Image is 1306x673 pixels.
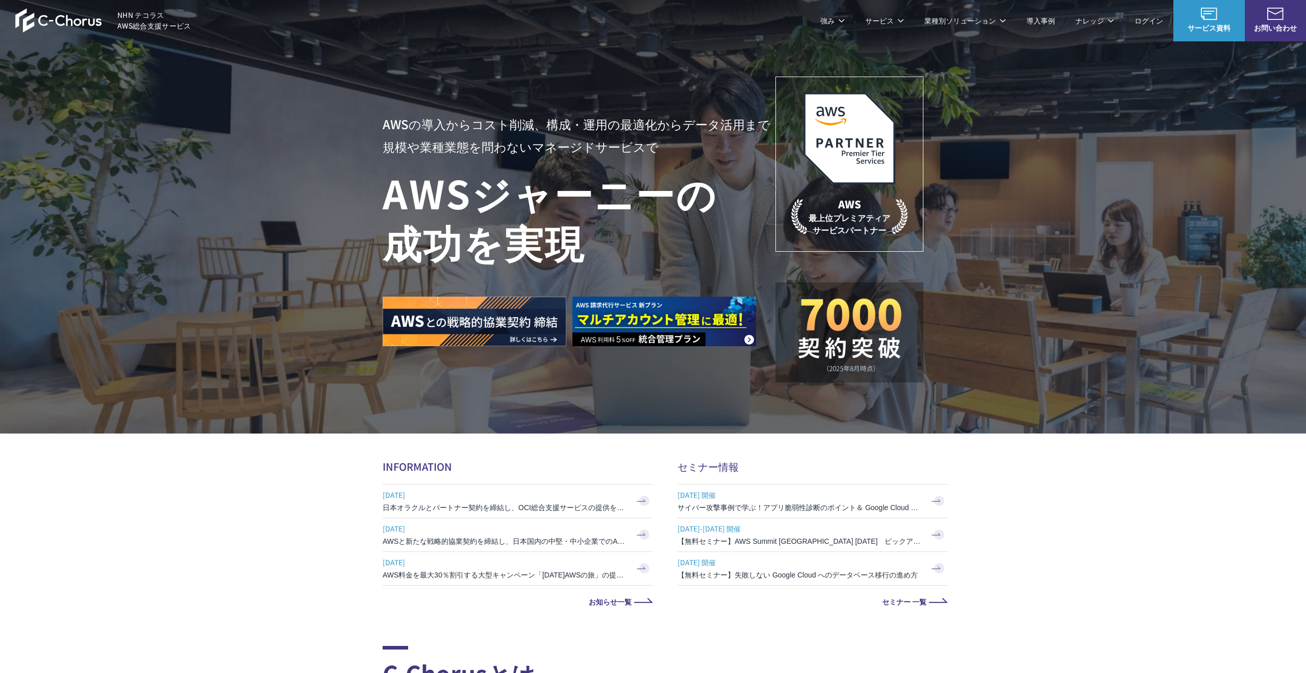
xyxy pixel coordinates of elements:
[838,197,861,211] em: AWS
[677,552,948,585] a: [DATE] 開催 【無料セミナー】失敗しない Google Cloud へのデータベース移行の進め方
[1267,8,1284,20] img: お問い合わせ
[865,15,904,26] p: サービス
[820,15,845,26] p: 強み
[924,15,1006,26] p: 業種別ソリューション
[383,502,627,513] h3: 日本オラクルとパートナー契約を締結し、OCI総合支援サービスの提供を開始
[791,197,908,236] p: 最上位プレミアティア サービスパートナー
[383,521,627,536] span: [DATE]
[677,521,922,536] span: [DATE]-[DATE] 開催
[383,555,627,570] span: [DATE]
[383,570,627,580] h3: AWS料金を最大30％割引する大型キャンペーン「[DATE]AWSの旅」の提供を開始
[15,8,191,33] a: AWS総合支援サービス C-Chorus NHN テコラスAWS総合支援サービス
[677,485,948,518] a: [DATE] 開催 サイバー攻撃事例で学ぶ！アプリ脆弱性診断のポイント＆ Google Cloud セキュリティ対策
[677,570,922,580] h3: 【無料セミナー】失敗しない Google Cloud へのデータベース移行の進め方
[383,536,627,546] h3: AWSと新たな戦略的協業契約を締結し、日本国内の中堅・中小企業でのAWS活用を加速
[1026,15,1055,26] a: 導入事例
[796,298,903,372] img: 契約件数
[383,598,653,605] a: お知らせ一覧
[383,518,653,551] a: [DATE] AWSと新たな戦略的協業契約を締結し、日本国内の中堅・中小企業でのAWS活用を加速
[1201,8,1217,20] img: AWS総合支援サービス C-Chorus サービス資料
[383,485,653,518] a: [DATE] 日本オラクルとパートナー契約を締結し、OCI総合支援サービスの提供を開始
[677,555,922,570] span: [DATE] 開催
[383,297,566,346] img: AWSとの戦略的協業契約 締結
[383,113,775,158] p: AWSの導入からコスト削減、 構成・運用の最適化からデータ活用まで 規模や業種業態を問わない マネージドサービスで
[1135,15,1163,26] a: ログイン
[383,459,653,474] h2: INFORMATION
[677,536,922,546] h3: 【無料セミナー】AWS Summit [GEOGRAPHIC_DATA] [DATE] ピックアップセッション
[677,502,922,513] h3: サイバー攻撃事例で学ぶ！アプリ脆弱性診断のポイント＆ Google Cloud セキュリティ対策
[383,168,775,266] h1: AWS ジャーニーの 成功を実現
[1075,15,1114,26] p: ナレッジ
[117,10,191,31] span: NHN テコラス AWS総合支援サービス
[677,518,948,551] a: [DATE]-[DATE] 開催 【無料セミナー】AWS Summit [GEOGRAPHIC_DATA] [DATE] ピックアップセッション
[383,552,653,585] a: [DATE] AWS料金を最大30％割引する大型キャンペーン「[DATE]AWSの旅」の提供を開始
[677,459,948,474] h2: セミナー情報
[1245,22,1306,33] span: お問い合わせ
[677,487,922,502] span: [DATE] 開催
[1173,22,1245,33] span: サービス資料
[572,297,756,346] img: AWS請求代行サービス 統合管理プラン
[383,487,627,502] span: [DATE]
[803,92,895,184] img: AWSプレミアティアサービスパートナー
[677,598,948,605] a: セミナー 一覧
